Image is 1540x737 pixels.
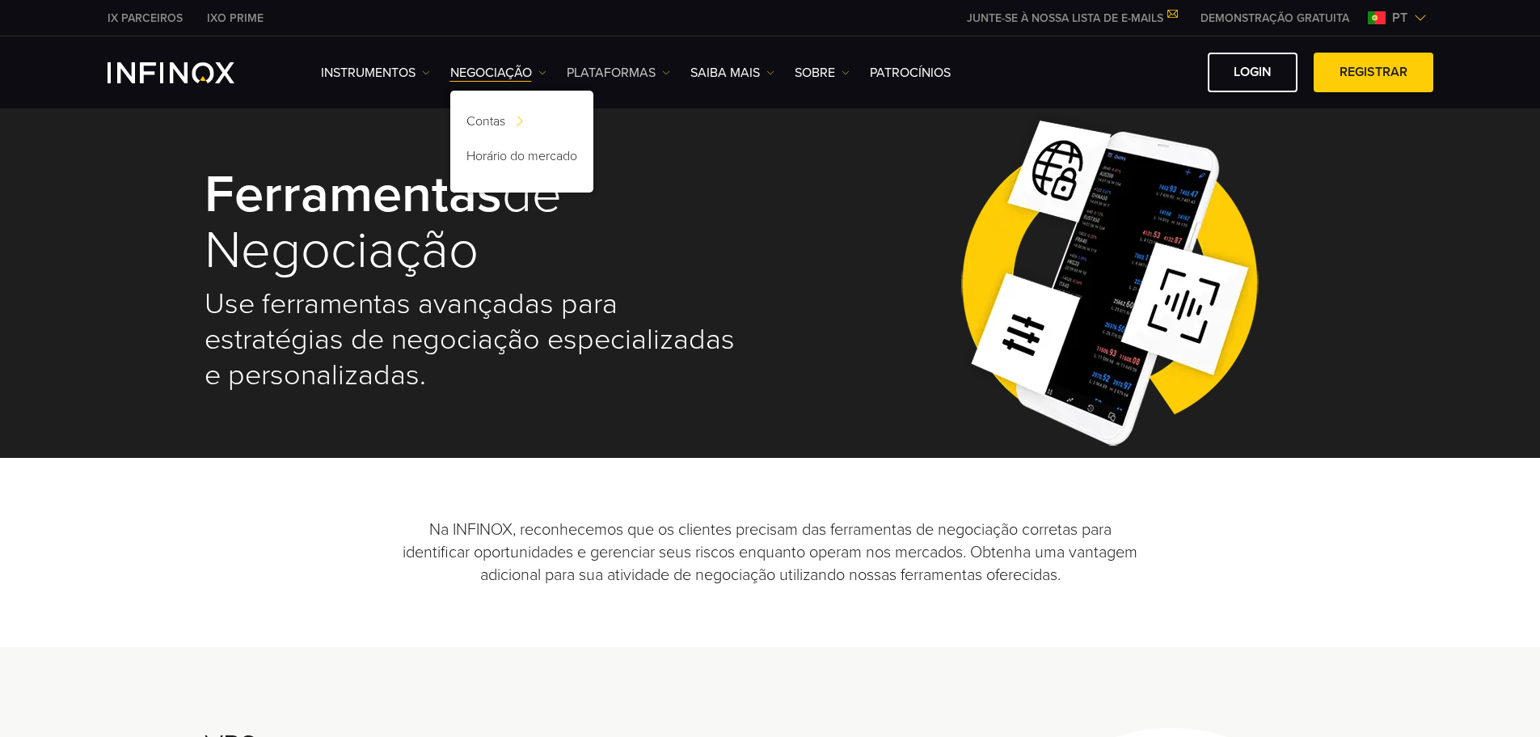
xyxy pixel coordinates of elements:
[795,63,850,83] a: SOBRE
[450,63,546,83] a: NEGOCIAÇÃO
[108,62,272,83] a: INFINOX Logo
[205,163,502,227] strong: Ferramentas
[567,63,670,83] a: PLATAFORMAS
[955,11,1188,25] a: JUNTE-SE À NOSSA LISTA DE E-MAILS
[870,63,951,83] a: Patrocínios
[450,107,593,142] a: Contas
[95,10,195,27] a: INFINOX
[1386,8,1414,28] span: pt
[1188,10,1361,27] a: INFINOX MENU
[195,10,276,27] a: INFINOX
[690,63,774,83] a: Saiba mais
[396,458,1144,647] p: Na INFINOX, reconhecemos que os clientes precisam das ferramentas de negociação corretas para ide...
[321,63,430,83] a: Instrumentos
[450,142,593,176] a: Horário do mercado
[1314,53,1433,92] a: Registrar
[1208,53,1297,92] a: Login
[205,167,748,278] h1: de negociação
[205,286,748,393] h2: Use ferramentas avançadas para estratégias de negociação especializadas e personalizadas.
